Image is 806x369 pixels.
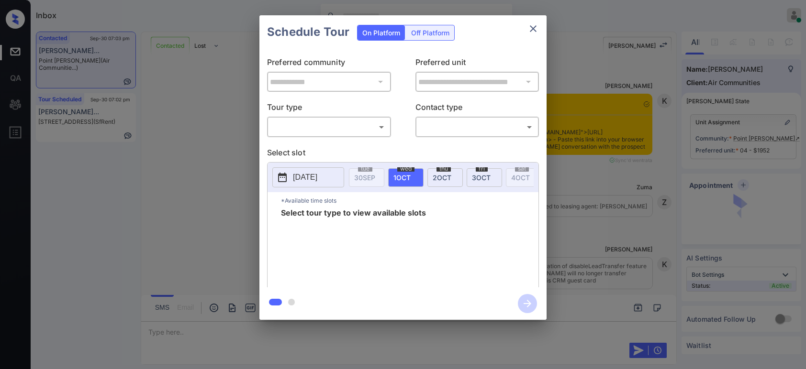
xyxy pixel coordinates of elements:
[524,19,543,38] button: close
[476,166,488,172] span: fri
[433,174,451,182] span: 2 OCT
[472,174,491,182] span: 3 OCT
[437,166,451,172] span: thu
[467,168,502,187] div: date-select
[393,174,411,182] span: 1 OCT
[293,172,317,183] p: [DATE]
[427,168,463,187] div: date-select
[272,167,344,187] button: [DATE]
[415,101,539,117] p: Contact type
[415,56,539,72] p: Preferred unit
[358,25,405,40] div: On Platform
[259,15,357,49] h2: Schedule Tour
[281,192,538,209] p: *Available time slots
[388,168,424,187] div: date-select
[281,209,426,285] span: Select tour type to view available slots
[397,166,414,172] span: wed
[267,56,391,72] p: Preferred community
[406,25,454,40] div: Off Platform
[267,101,391,117] p: Tour type
[267,147,539,162] p: Select slot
